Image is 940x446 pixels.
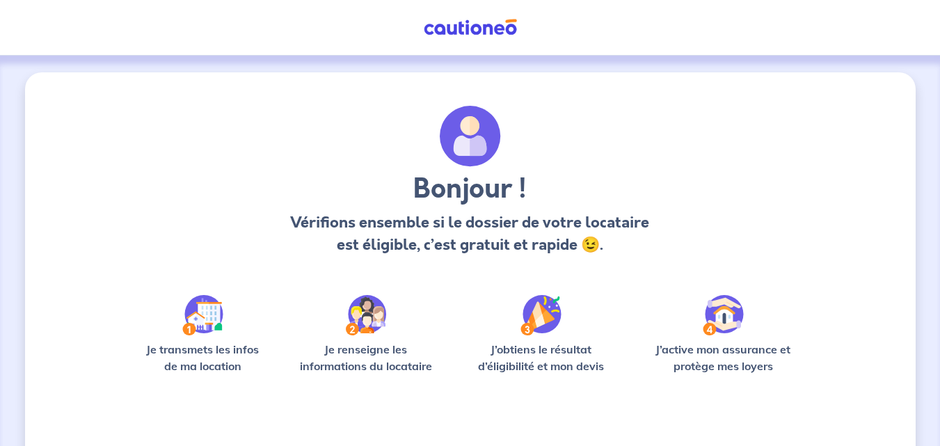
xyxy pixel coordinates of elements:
img: /static/f3e743aab9439237c3e2196e4328bba9/Step-3.svg [520,295,561,335]
p: Je transmets les infos de ma location [136,341,269,374]
h3: Bonjour ! [287,173,653,206]
img: archivate [440,106,501,167]
img: /static/c0a346edaed446bb123850d2d04ad552/Step-2.svg [346,295,386,335]
p: Vérifions ensemble si le dossier de votre locataire est éligible, c’est gratuit et rapide 😉. [287,212,653,256]
img: Cautioneo [418,19,523,36]
p: J’obtiens le résultat d’éligibilité et mon devis [463,341,620,374]
img: /static/bfff1cf634d835d9112899e6a3df1a5d/Step-4.svg [703,295,744,335]
p: Je renseigne les informations du locataire [292,341,441,374]
img: /static/90a569abe86eec82015bcaae536bd8e6/Step-1.svg [182,295,223,335]
p: J’active mon assurance et protège mes loyers [642,341,804,374]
